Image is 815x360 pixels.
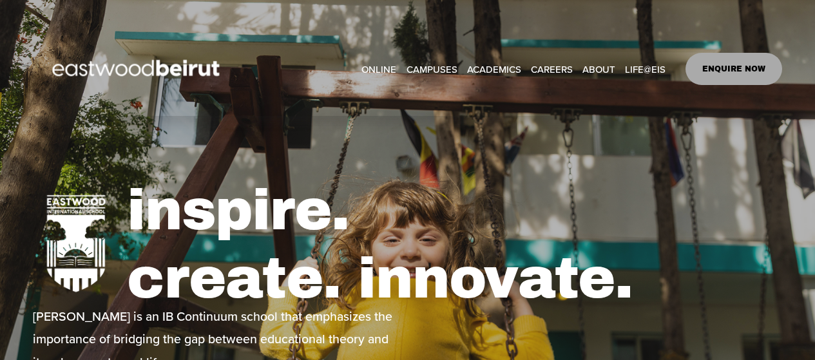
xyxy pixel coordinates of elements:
[625,59,666,79] a: folder dropdown
[467,59,521,79] a: folder dropdown
[407,61,457,78] span: CAMPUSES
[407,59,457,79] a: folder dropdown
[582,61,615,78] span: ABOUT
[361,59,396,79] a: ONLINE
[467,61,521,78] span: ACADEMICS
[33,36,243,102] img: EastwoodIS Global Site
[582,59,615,79] a: folder dropdown
[625,61,666,78] span: LIFE@EIS
[127,176,782,312] h1: inspire. create. innovate.
[686,53,783,85] a: ENQUIRE NOW
[531,59,573,79] a: CAREERS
